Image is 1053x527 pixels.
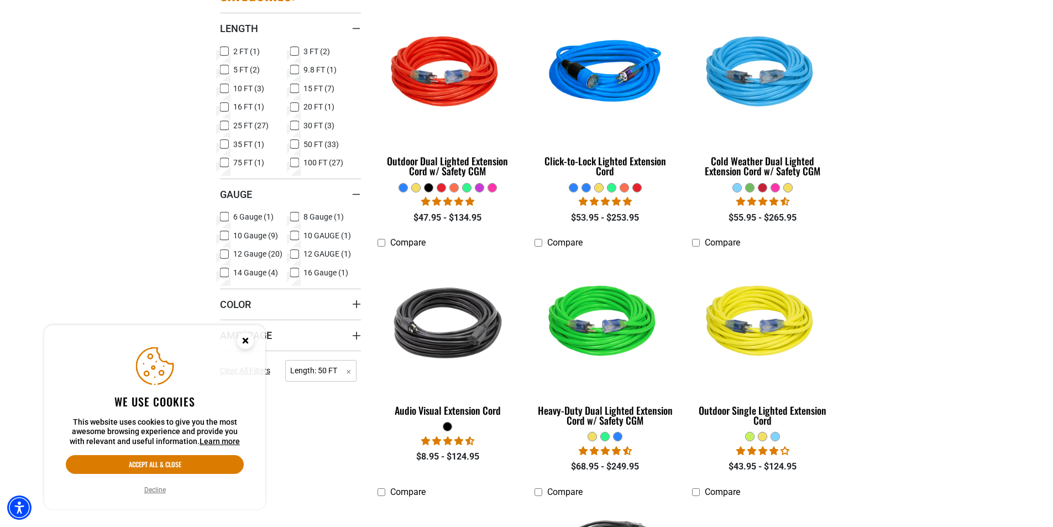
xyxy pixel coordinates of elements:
summary: Length [220,13,361,44]
div: Audio Visual Extension Cord [378,405,518,415]
span: 10 Gauge (9) [233,232,278,239]
div: $53.95 - $253.95 [535,211,675,225]
img: black [378,259,517,386]
aside: Cookie Consent [44,325,265,510]
span: 4.71 stars [421,436,474,446]
span: 35 FT (1) [233,140,264,148]
span: 4.87 stars [579,196,632,207]
div: Click-to-Lock Lighted Extension Cord [535,156,675,176]
span: 12 GAUGE (1) [303,250,351,258]
span: 8 Gauge (1) [303,213,344,221]
span: 16 Gauge (1) [303,269,348,276]
span: Compare [390,237,426,248]
span: Color [220,298,251,311]
img: yellow [693,259,832,386]
a: Length: 50 FT [285,365,357,375]
h2: We use cookies [66,394,244,409]
span: 30 FT (3) [303,122,334,129]
span: Gauge [220,188,252,201]
button: Close this option [226,325,265,359]
summary: Color [220,289,361,320]
img: blue [536,10,675,137]
span: 10 GAUGE (1) [303,232,351,239]
span: Compare [705,237,740,248]
span: 75 FT (1) [233,159,264,166]
div: Heavy-Duty Dual Lighted Extension Cord w/ Safety CGM [535,405,675,425]
div: Accessibility Menu [7,495,32,520]
span: 4.81 stars [421,196,474,207]
a: Light Blue Cold Weather Dual Lighted Extension Cord w/ Safety CGM [692,4,833,182]
span: 3 FT (2) [303,48,330,55]
summary: Gauge [220,179,361,210]
a: blue Click-to-Lock Lighted Extension Cord [535,4,675,182]
a: This website uses cookies to give you the most awesome browsing experience and provide you with r... [200,437,240,446]
a: green Heavy-Duty Dual Lighted Extension Cord w/ Safety CGM [535,254,675,432]
div: $55.95 - $265.95 [692,211,833,225]
span: Compare [547,487,583,497]
span: 14 Gauge (4) [233,269,278,276]
div: Outdoor Single Lighted Extension Cord [692,405,833,425]
div: $47.95 - $134.95 [378,211,518,225]
img: green [536,259,675,386]
div: Cold Weather Dual Lighted Extension Cord w/ Safety CGM [692,156,833,176]
a: Red Outdoor Dual Lighted Extension Cord w/ Safety CGM [378,4,518,182]
span: 4.64 stars [579,446,632,456]
span: 25 FT (27) [233,122,269,129]
span: 4.62 stars [736,196,789,207]
span: 9.8 FT (1) [303,66,337,74]
span: 15 FT (7) [303,85,334,92]
span: 12 Gauge (20) [233,250,282,258]
div: $8.95 - $124.95 [378,450,518,463]
span: Compare [705,487,740,497]
span: Compare [390,487,426,497]
div: Outdoor Dual Lighted Extension Cord w/ Safety CGM [378,156,518,176]
span: Compare [547,237,583,248]
img: Light Blue [693,10,832,137]
span: 6 Gauge (1) [233,213,274,221]
span: 100 FT (27) [303,159,343,166]
span: Length: 50 FT [285,360,357,382]
span: 2 FT (1) [233,48,260,55]
span: Length [220,22,258,35]
span: 5 FT (2) [233,66,260,74]
p: This website uses cookies to give you the most awesome browsing experience and provide you with r... [66,418,244,447]
button: Accept all & close [66,455,244,474]
span: 20 FT (1) [303,103,334,111]
span: 10 FT (3) [233,85,264,92]
a: yellow Outdoor Single Lighted Extension Cord [692,254,833,432]
span: 50 FT (33) [303,140,339,148]
a: black Audio Visual Extension Cord [378,254,518,422]
span: 4.00 stars [736,446,789,456]
div: $68.95 - $249.95 [535,460,675,473]
summary: Amperage [220,320,361,351]
button: Decline [141,484,169,495]
div: $43.95 - $124.95 [692,460,833,473]
span: 16 FT (1) [233,103,264,111]
img: Red [378,10,517,137]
